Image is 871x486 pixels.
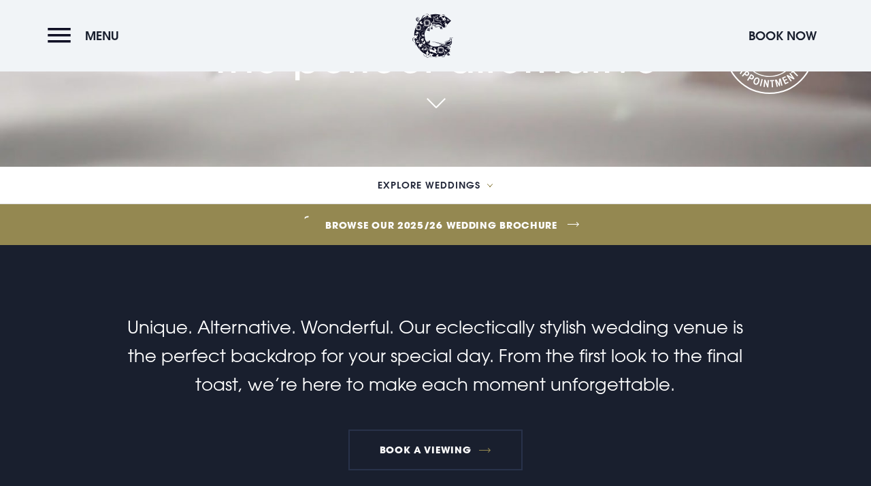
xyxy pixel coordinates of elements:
[742,21,823,50] button: Book Now
[85,28,119,44] span: Menu
[412,14,453,58] img: Clandeboye Lodge
[348,430,523,470] a: Book a viewing
[378,180,480,190] span: Explore Weddings
[112,313,759,399] p: Unique. Alternative. Wonderful. Our eclectically stylish wedding venue is the perfect backdrop fo...
[48,21,126,50] button: Menu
